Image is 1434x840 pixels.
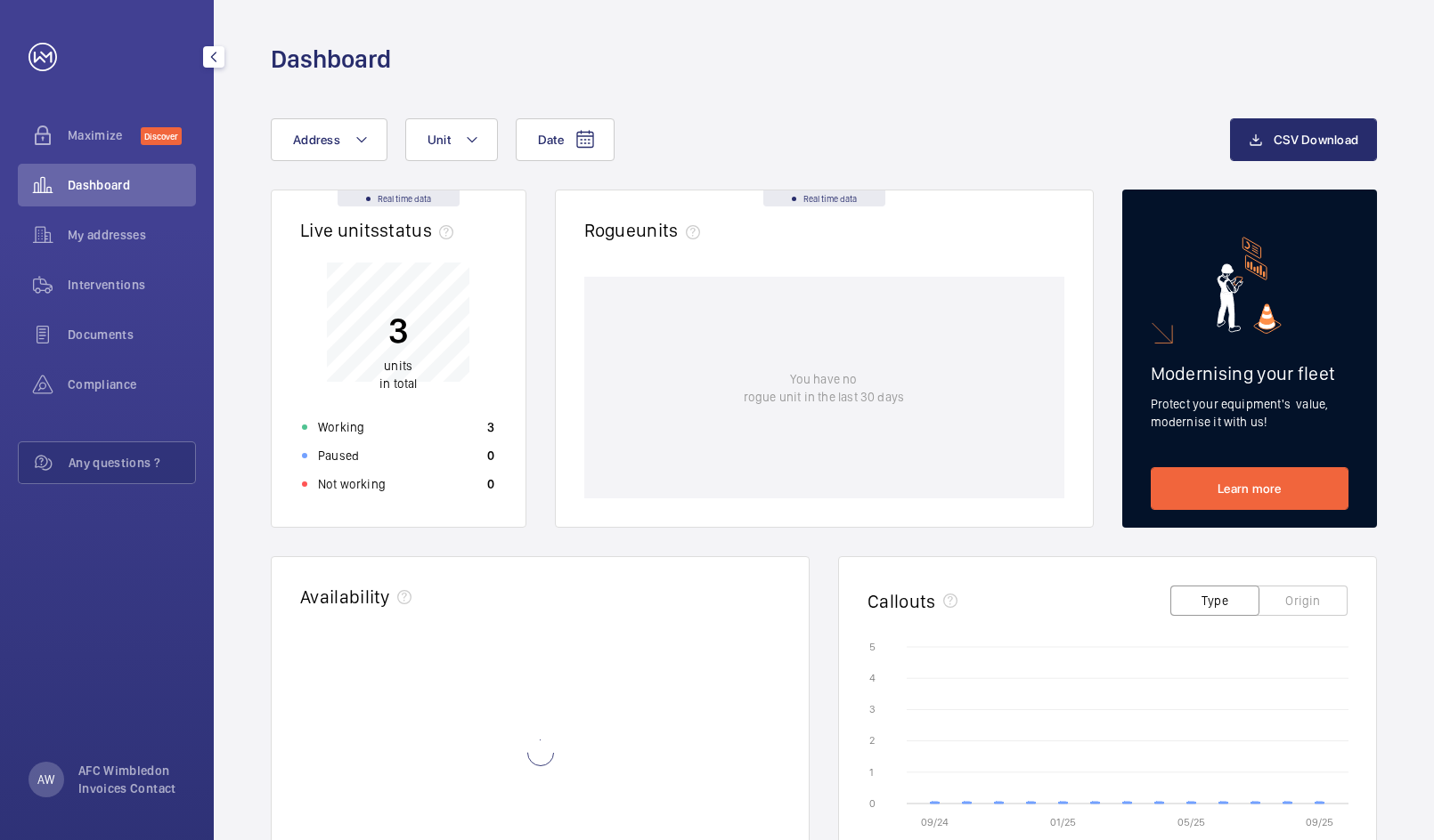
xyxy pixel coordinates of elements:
[636,219,707,241] span: units
[1274,133,1358,147] span: CSV Download
[78,762,185,797] p: AFC Wimbledon Invoices Contact
[379,219,460,241] span: status
[68,226,196,244] span: My addresses
[68,176,196,194] span: Dashboard
[1217,237,1282,334] img: marketing-card.svg
[869,641,876,653] text: 5
[1306,816,1333,828] text: 09/25
[271,118,387,161] button: Address
[584,219,707,241] h2: Rogue
[487,418,494,436] p: 3
[1177,816,1205,828] text: 05/25
[37,771,54,788] p: AW
[869,734,875,747] text: 2
[1151,395,1349,431] p: Protect your equipment's value, modernise it with us!
[318,475,386,493] p: Not working
[744,370,904,406] p: You have no rogue unit in the last 30 days
[1259,586,1348,616] button: Origin
[379,357,417,392] p: in total
[69,454,195,472] span: Any questions ?
[1230,118,1377,161] button: CSV Download
[379,308,417,352] p: 3
[68,276,196,294] span: Interventions
[300,586,390,608] h2: Availability
[921,816,949,828] text: 09/24
[318,447,359,464] p: Paused
[271,43,391,76] h1: Dashboard
[141,127,182,145] span: Discover
[68,376,196,393] span: Compliance
[293,133,340,147] span: Address
[405,118,498,161] button: Unit
[869,766,874,779] text: 1
[538,133,564,147] span: Date
[300,219,460,241] h2: Live units
[487,475,494,493] p: 0
[338,190,460,206] div: Real time data
[1050,816,1076,828] text: 01/25
[869,703,876,715] text: 3
[428,133,451,147] span: Unit
[384,359,412,373] span: units
[869,672,876,684] text: 4
[68,126,141,144] span: Maximize
[1170,586,1259,616] button: Type
[1151,467,1349,510] a: Learn more
[869,797,876,810] text: 0
[868,590,936,612] h2: Callouts
[318,418,364,436] p: Working
[763,190,885,206] div: Real time data
[1151,362,1349,384] h2: Modernising your fleet
[516,118,615,161] button: Date
[68,326,196,343] span: Documents
[487,447,494,464] p: 0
